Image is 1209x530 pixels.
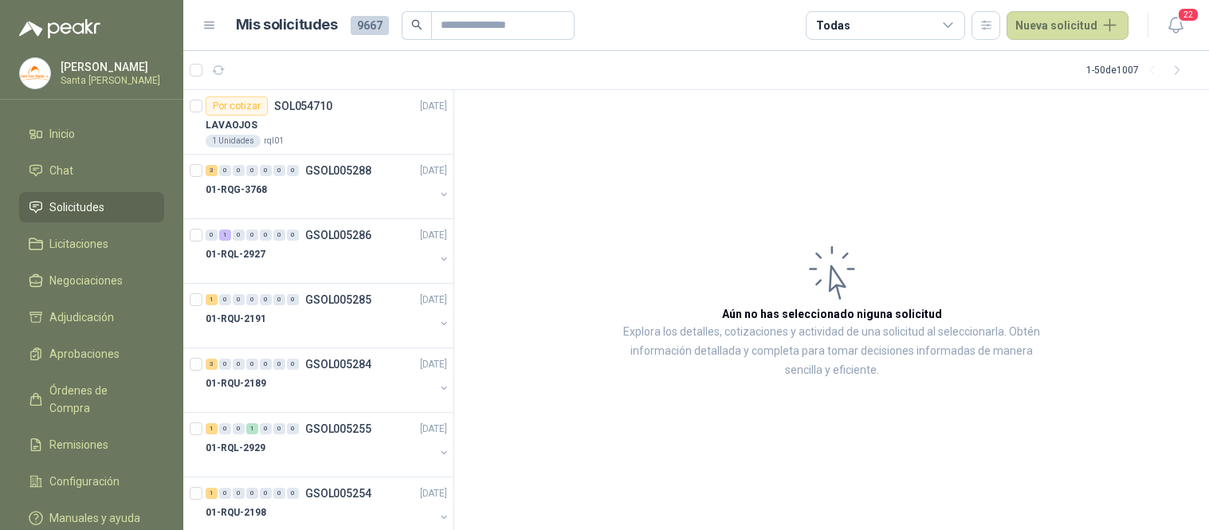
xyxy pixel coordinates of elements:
[287,165,299,176] div: 0
[1161,11,1190,40] button: 22
[411,19,422,30] span: search
[19,466,164,497] a: Configuración
[206,355,450,406] a: 3 0 0 0 0 0 0 GSOL005284[DATE] 01-RQU-2189
[206,96,268,116] div: Por cotizar
[305,294,371,305] p: GSOL005285
[19,192,164,222] a: Solicitudes
[305,488,371,499] p: GSOL005254
[49,382,149,417] span: Órdenes de Compra
[219,488,231,499] div: 0
[49,272,123,289] span: Negociaciones
[233,294,245,305] div: 0
[273,488,285,499] div: 0
[49,509,140,527] span: Manuales y ayuda
[1177,7,1199,22] span: 22
[206,441,265,456] p: 01-RQL-2929
[273,294,285,305] div: 0
[19,375,164,423] a: Órdenes de Compra
[49,345,120,363] span: Aprobaciones
[287,359,299,370] div: 0
[305,423,371,434] p: GSOL005255
[287,230,299,241] div: 0
[246,294,258,305] div: 0
[49,162,73,179] span: Chat
[49,473,120,490] span: Configuración
[260,423,272,434] div: 0
[420,228,447,243] p: [DATE]
[246,423,258,434] div: 1
[206,312,266,327] p: 01-RQU-2191
[236,14,338,37] h1: Mis solicitudes
[246,230,258,241] div: 0
[19,430,164,460] a: Remisiones
[19,302,164,332] a: Adjudicación
[19,119,164,149] a: Inicio
[351,16,389,35] span: 9667
[19,19,100,38] img: Logo peakr
[219,230,231,241] div: 1
[206,161,450,212] a: 3 0 0 0 0 0 0 GSOL005288[DATE] 01-RQG-3768
[614,323,1050,380] p: Explora los detalles, cotizaciones y actividad de una solicitud al seleccionarla. Obtén informaci...
[219,359,231,370] div: 0
[49,125,75,143] span: Inicio
[260,359,272,370] div: 0
[49,308,114,326] span: Adjudicación
[420,422,447,437] p: [DATE]
[420,357,447,372] p: [DATE]
[19,229,164,259] a: Licitaciones
[260,230,272,241] div: 0
[816,17,850,34] div: Todas
[260,165,272,176] div: 0
[420,99,447,114] p: [DATE]
[264,135,284,147] p: rql01
[206,183,267,198] p: 01-RQG-3768
[49,436,108,453] span: Remisiones
[61,76,160,85] p: Santa [PERSON_NAME]
[206,419,450,470] a: 1 0 0 1 0 0 0 GSOL005255[DATE] 01-RQL-2929
[420,292,447,308] p: [DATE]
[420,163,447,179] p: [DATE]
[287,423,299,434] div: 0
[305,230,371,241] p: GSOL005286
[219,423,231,434] div: 0
[19,339,164,369] a: Aprobaciones
[420,486,447,501] p: [DATE]
[49,198,104,216] span: Solicitudes
[19,265,164,296] a: Negociaciones
[287,488,299,499] div: 0
[206,226,450,277] a: 0 1 0 0 0 0 0 GSOL005286[DATE] 01-RQL-2927
[305,165,371,176] p: GSOL005288
[206,165,218,176] div: 3
[219,294,231,305] div: 0
[61,61,160,73] p: [PERSON_NAME]
[19,155,164,186] a: Chat
[206,359,218,370] div: 3
[206,230,218,241] div: 0
[260,294,272,305] div: 0
[274,100,332,112] p: SOL054710
[273,359,285,370] div: 0
[1007,11,1129,40] button: Nueva solicitud
[206,376,266,391] p: 01-RQU-2189
[206,290,450,341] a: 1 0 0 0 0 0 0 GSOL005285[DATE] 01-RQU-2191
[206,488,218,499] div: 1
[233,423,245,434] div: 0
[273,165,285,176] div: 0
[305,359,371,370] p: GSOL005284
[246,488,258,499] div: 0
[233,488,245,499] div: 0
[206,423,218,434] div: 1
[219,165,231,176] div: 0
[233,230,245,241] div: 0
[287,294,299,305] div: 0
[246,165,258,176] div: 0
[233,165,245,176] div: 0
[273,423,285,434] div: 0
[206,135,261,147] div: 1 Unidades
[1086,57,1190,83] div: 1 - 50 de 1007
[49,235,108,253] span: Licitaciones
[233,359,245,370] div: 0
[206,294,218,305] div: 1
[206,118,257,133] p: LAVAOJOS
[273,230,285,241] div: 0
